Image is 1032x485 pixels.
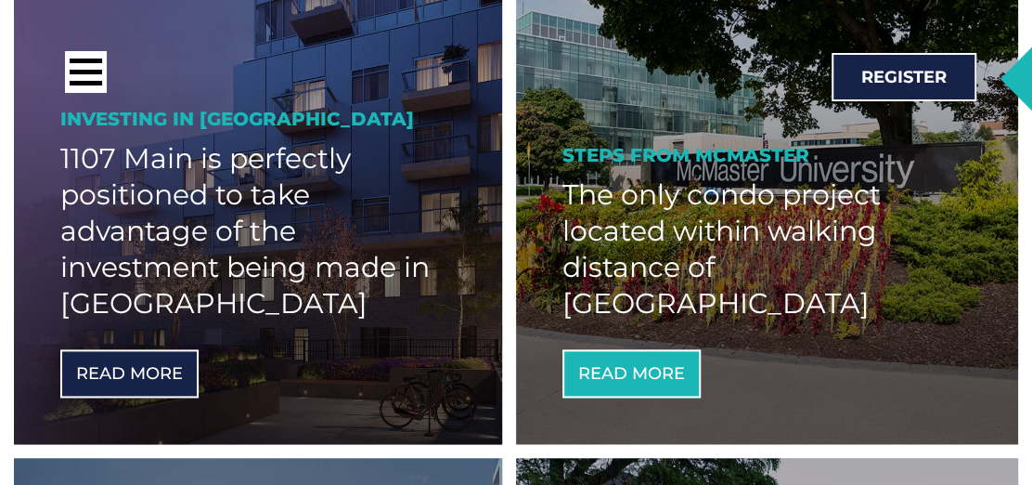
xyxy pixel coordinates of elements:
h2: The only condo project located within walking distance of [GEOGRAPHIC_DATA] [562,177,972,321]
h2: Steps From McMaster [562,143,972,167]
span: Register [861,69,947,85]
h2: 1107 Main is perfectly positioned to take advantage of the investment being made in [GEOGRAPHIC_D... [60,140,456,321]
a: Register [832,53,976,101]
a: Read More [562,349,701,398]
span: Read More [76,365,183,382]
span: Read More [578,365,685,382]
a: Read More [60,349,199,398]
